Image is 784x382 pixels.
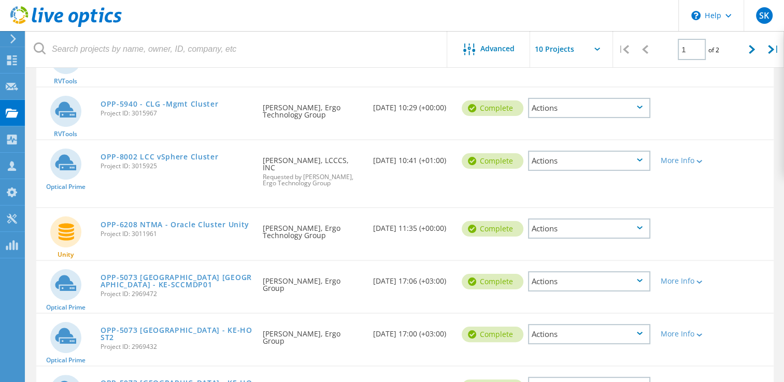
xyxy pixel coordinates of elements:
[661,330,709,337] div: More Info
[368,140,457,174] div: [DATE] 10:41 (+01:00)
[46,304,85,311] span: Optical Prime
[101,163,252,169] span: Project ID: 3015925
[10,22,122,29] a: Live Optics Dashboard
[258,261,368,302] div: [PERSON_NAME], Ergo Group
[462,153,523,169] div: Complete
[101,344,252,350] span: Project ID: 2969432
[480,45,515,52] span: Advanced
[258,208,368,249] div: [PERSON_NAME], Ergo Technology Group
[263,174,363,186] span: Requested by [PERSON_NAME], Ergo Technology Group
[368,261,457,295] div: [DATE] 17:06 (+03:00)
[101,327,252,341] a: OPP-5073 [GEOGRAPHIC_DATA] - KE-HOST2
[101,291,252,297] span: Project ID: 2969472
[54,131,77,137] span: RVTools
[528,271,650,291] div: Actions
[528,151,650,171] div: Actions
[46,357,85,363] span: Optical Prime
[368,208,457,242] div: [DATE] 11:35 (+00:00)
[462,100,523,116] div: Complete
[661,277,709,285] div: More Info
[101,153,219,160] a: OPP-8002 LCC vSphere Cluster
[101,100,219,108] a: OPP-5940 - CLG -Mgmt Cluster
[708,46,719,54] span: of 2
[101,110,252,116] span: Project ID: 3015967
[54,78,77,84] span: RVTools
[763,31,784,68] div: |
[258,87,368,129] div: [PERSON_NAME], Ergo Technology Group
[58,252,74,258] span: Unity
[661,157,709,164] div: More Info
[101,274,252,288] a: OPP-5073 [GEOGRAPHIC_DATA] [GEOGRAPHIC_DATA] - KE-SCCMDP01
[101,221,249,228] a: OPP-6208 NTMA - Oracle Cluster Unity
[26,31,448,67] input: Search projects by name, owner, ID, company, etc
[46,184,85,190] span: Optical Prime
[368,87,457,122] div: [DATE] 10:29 (+00:00)
[462,274,523,289] div: Complete
[462,327,523,342] div: Complete
[462,221,523,237] div: Complete
[528,324,650,344] div: Actions
[258,140,368,197] div: [PERSON_NAME], LCCCS, INC
[759,11,769,20] span: SK
[528,98,650,118] div: Actions
[368,314,457,348] div: [DATE] 17:00 (+03:00)
[101,231,252,237] span: Project ID: 3011961
[258,314,368,355] div: [PERSON_NAME], Ergo Group
[528,218,650,239] div: Actions
[691,11,701,20] svg: \n
[613,31,634,68] div: |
